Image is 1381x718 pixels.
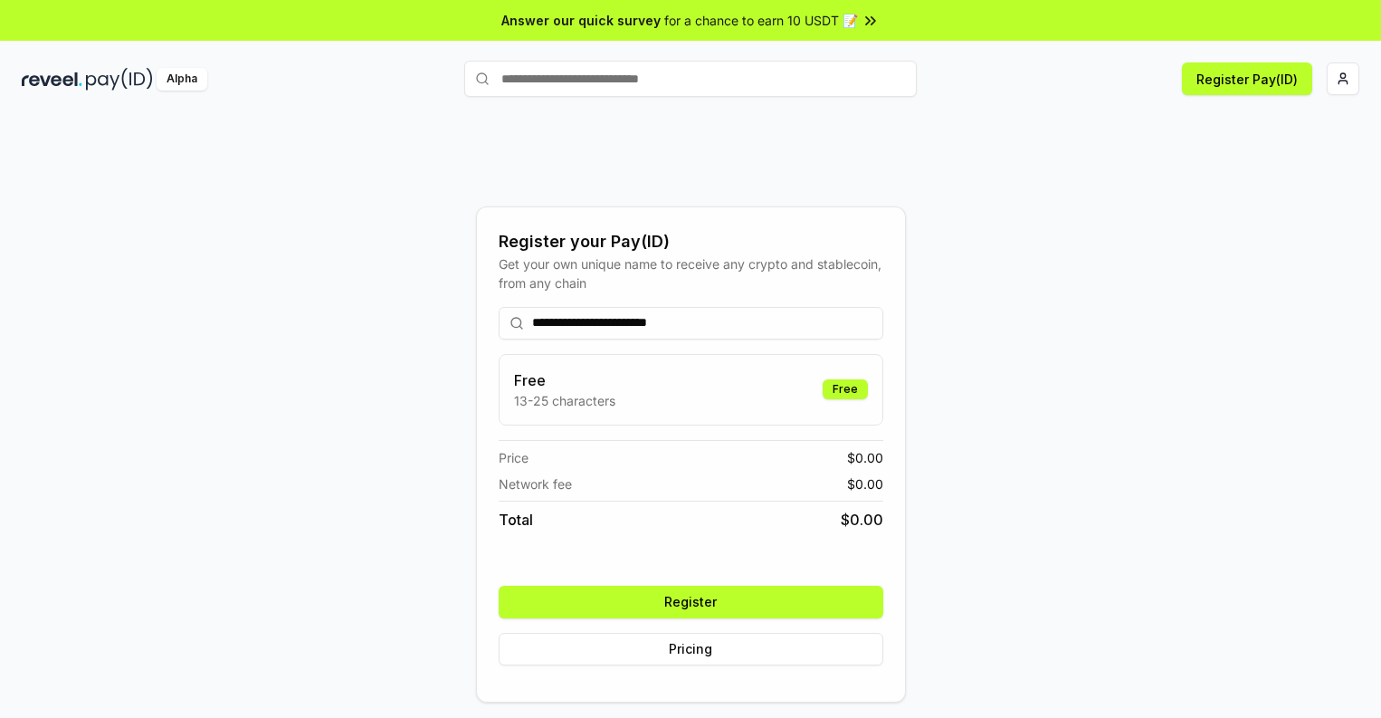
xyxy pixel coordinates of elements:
[841,509,883,531] span: $ 0.00
[86,68,153,91] img: pay_id
[499,509,533,531] span: Total
[823,379,868,399] div: Free
[664,11,858,30] span: for a chance to earn 10 USDT 📝
[499,229,883,254] div: Register your Pay(ID)
[499,448,529,467] span: Price
[499,586,883,618] button: Register
[1182,62,1312,95] button: Register Pay(ID)
[22,68,82,91] img: reveel_dark
[499,254,883,292] div: Get your own unique name to receive any crypto and stablecoin, from any chain
[514,369,615,391] h3: Free
[501,11,661,30] span: Answer our quick survey
[847,448,883,467] span: $ 0.00
[847,474,883,493] span: $ 0.00
[499,633,883,665] button: Pricing
[157,68,207,91] div: Alpha
[514,391,615,410] p: 13-25 characters
[499,474,572,493] span: Network fee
